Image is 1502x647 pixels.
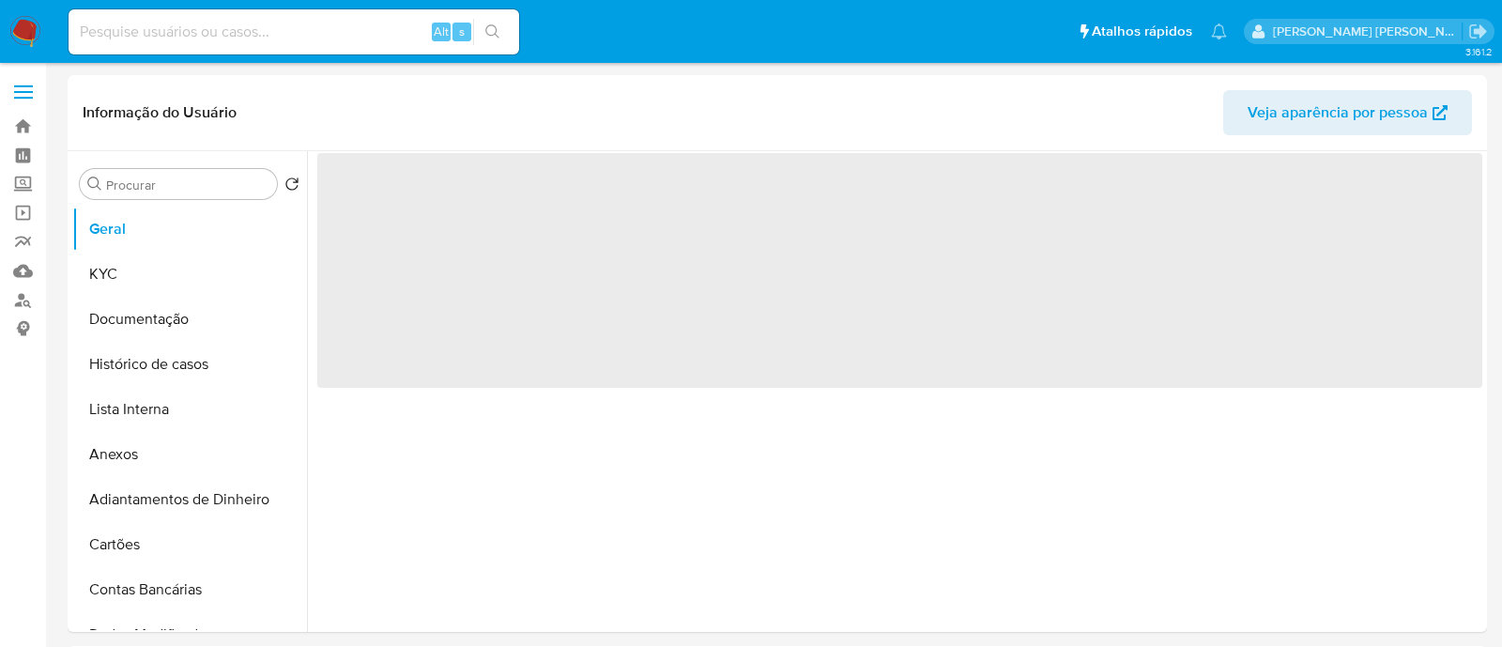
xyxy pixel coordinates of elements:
[72,297,307,342] button: Documentação
[106,177,269,193] input: Procurar
[72,567,307,612] button: Contas Bancárias
[69,20,519,44] input: Pesquise usuários ou casos...
[434,23,449,40] span: Alt
[72,432,307,477] button: Anexos
[1468,22,1488,41] a: Sair
[72,207,307,252] button: Geral
[72,252,307,297] button: KYC
[1211,23,1227,39] a: Notificações
[72,522,307,567] button: Cartões
[72,342,307,387] button: Histórico de casos
[317,153,1482,388] span: ‌
[459,23,465,40] span: s
[87,177,102,192] button: Procurar
[1223,90,1472,135] button: Veja aparência por pessoa
[1092,22,1192,41] span: Atalhos rápidos
[72,477,307,522] button: Adiantamentos de Dinheiro
[72,387,307,432] button: Lista Interna
[473,19,512,45] button: search-icon
[284,177,299,197] button: Retornar ao pedido padrão
[83,103,237,122] h1: Informação do Usuário
[1248,90,1428,135] span: Veja aparência por pessoa
[1273,23,1463,40] p: anna.almeida@mercadopago.com.br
